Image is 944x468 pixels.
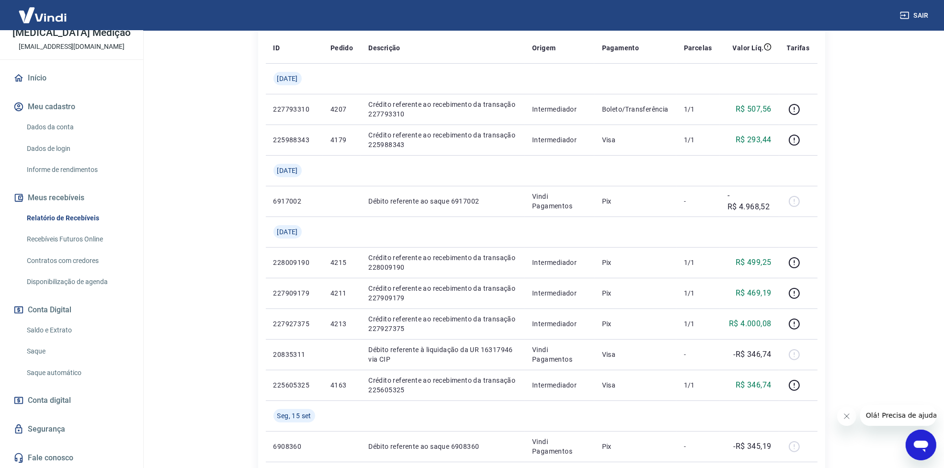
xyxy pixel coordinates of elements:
p: R$ 293,44 [736,134,772,146]
p: - [684,442,712,451]
p: Valor Líq. [733,43,764,53]
p: 225605325 [273,380,315,390]
p: 4213 [330,319,353,329]
p: - [684,196,712,206]
a: Conta digital [11,390,132,411]
p: Crédito referente ao recebimento da transação 227793310 [368,100,517,119]
p: R$ 507,56 [736,103,772,115]
p: -R$ 346,74 [734,349,772,360]
p: 4163 [330,380,353,390]
p: Intermediador [532,288,587,298]
p: R$ 346,74 [736,379,772,391]
p: 20835311 [273,350,315,359]
p: Pix [602,442,669,451]
a: Disponibilização de agenda [23,272,132,292]
p: - [684,350,712,359]
p: Parcelas [684,43,712,53]
p: Intermediador [532,135,587,145]
a: Recebíveis Futuros Online [23,229,132,249]
p: 1/1 [684,319,712,329]
span: [DATE] [277,166,298,175]
a: Relatório de Recebíveis [23,208,132,228]
p: 1/1 [684,135,712,145]
p: Pagamento [602,43,639,53]
p: -R$ 4.968,52 [728,190,772,213]
p: 227927375 [273,319,315,329]
p: Visa [602,350,669,359]
p: 6917002 [273,196,315,206]
button: Sair [898,7,933,24]
p: 1/1 [684,380,712,390]
a: Início [11,68,132,89]
p: Crédito referente ao recebimento da transação 227927375 [368,314,517,333]
p: Vindi Pagamentos [532,437,587,456]
p: Vindi Pagamentos [532,192,587,211]
iframe: Fechar mensagem [837,407,856,426]
p: 227909179 [273,288,315,298]
a: Contratos com credores [23,251,132,271]
p: Origem [532,43,556,53]
p: Vindi Pagamentos [532,345,587,364]
p: -R$ 345,19 [734,441,772,452]
p: [EMAIL_ADDRESS][DOMAIN_NAME] [19,42,125,52]
span: [DATE] [277,74,298,83]
p: 225988343 [273,135,315,145]
p: Boleto/Transferência [602,104,669,114]
img: Vindi [11,0,74,30]
p: Pix [602,196,669,206]
p: Débito referente ao saque 6917002 [368,196,517,206]
p: 1/1 [684,258,712,267]
p: 4207 [330,104,353,114]
span: Olá! Precisa de ajuda? [6,7,80,14]
p: Visa [602,135,669,145]
p: 6908360 [273,442,315,451]
span: Seg, 15 set [277,411,311,421]
p: Débito referente à liquidação da UR 16317946 via CIP [368,345,517,364]
p: R$ 469,19 [736,287,772,299]
p: 1/1 [684,288,712,298]
a: Saque automático [23,363,132,383]
p: Crédito referente ao recebimento da transação 227909179 [368,284,517,303]
p: Intermediador [532,380,587,390]
p: 4215 [330,258,353,267]
p: Crédito referente ao recebimento da transação 225988343 [368,130,517,149]
p: Intermediador [532,258,587,267]
p: Pix [602,319,669,329]
button: Conta Digital [11,299,132,320]
p: Crédito referente ao recebimento da transação 225605325 [368,376,517,395]
p: Descrição [368,43,400,53]
p: 4179 [330,135,353,145]
p: Pedido [330,43,353,53]
p: [MEDICAL_DATA] Medição [12,28,131,38]
a: Segurança [11,419,132,440]
p: R$ 4.000,08 [729,318,771,330]
a: Informe de rendimentos [23,160,132,180]
span: Conta digital [28,394,71,407]
a: Dados de login [23,139,132,159]
a: Dados da conta [23,117,132,137]
p: 1/1 [684,104,712,114]
p: Intermediador [532,104,587,114]
button: Meu cadastro [11,96,132,117]
p: Pix [602,258,669,267]
button: Meus recebíveis [11,187,132,208]
p: R$ 499,25 [736,257,772,268]
a: Saldo e Extrato [23,320,132,340]
iframe: Botão para abrir a janela de mensagens [906,430,936,460]
p: 4211 [330,288,353,298]
a: Saque [23,342,132,361]
p: 228009190 [273,258,315,267]
p: Crédito referente ao recebimento da transação 228009190 [368,253,517,272]
p: Débito referente ao saque 6908360 [368,442,517,451]
p: 227793310 [273,104,315,114]
p: ID [273,43,280,53]
span: [DATE] [277,227,298,237]
p: Tarifas [787,43,810,53]
p: Visa [602,380,669,390]
iframe: Mensagem da empresa [860,405,936,426]
p: Intermediador [532,319,587,329]
p: Pix [602,288,669,298]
